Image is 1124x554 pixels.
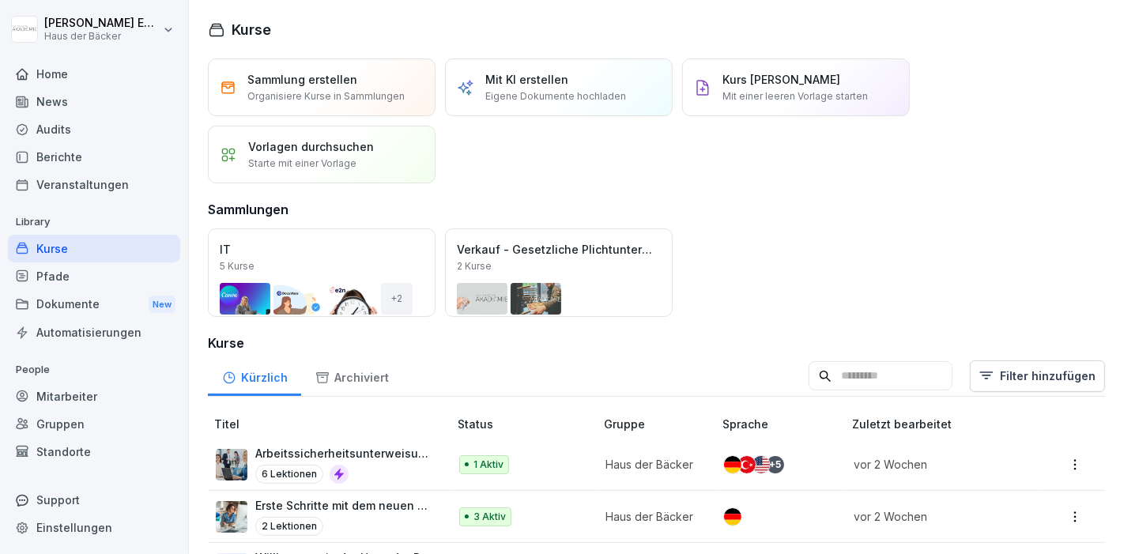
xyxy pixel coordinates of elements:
img: de.svg [724,456,741,473]
p: 2 Kurse [457,259,492,273]
p: Verkauf - Gesetzliche Plichtunterweisungen [457,241,661,258]
p: Sammlung erstellen [247,71,357,88]
p: Zuletzt bearbeitet [852,416,1039,432]
a: Kürzlich [208,356,301,396]
a: Archiviert [301,356,402,396]
p: Kurs [PERSON_NAME] [722,71,840,88]
a: DokumenteNew [8,290,180,319]
p: Library [8,209,180,235]
div: + 2 [381,283,413,315]
a: Einstellungen [8,514,180,541]
p: [PERSON_NAME] Ehlerding [44,17,160,30]
a: Audits [8,115,180,143]
p: Arbeitssicherheitsunterweisung für die Verwaltung [255,445,432,462]
img: uu40vofrwkrcojczpz6qgbpy.png [216,449,247,481]
p: Titel [214,416,451,432]
p: Mit KI erstellen [485,71,568,88]
p: 1 Aktiv [473,458,504,472]
p: Haus der Bäcker [605,508,696,525]
div: Dokumente [8,290,180,319]
img: tr.svg [738,456,756,473]
p: Vorlagen durchsuchen [248,138,374,155]
p: Starte mit einer Vorlage [248,156,356,171]
a: IT5 Kurse+2 [208,228,436,317]
img: us.svg [752,456,770,473]
a: Kurse [8,235,180,262]
div: + 5 [767,456,784,473]
a: Veranstaltungen [8,171,180,198]
img: de.svg [724,508,741,526]
a: Gruppen [8,410,180,438]
p: 6 Lektionen [255,465,323,484]
p: 2 Lektionen [255,517,323,536]
p: Organisiere Kurse in Sammlungen [247,89,405,104]
a: Verkauf - Gesetzliche Plichtunterweisungen2 Kurse [445,228,673,317]
a: Automatisierungen [8,318,180,346]
p: Mit einer leeren Vorlage starten [722,89,868,104]
p: vor 2 Wochen [854,456,1020,473]
p: 3 Aktiv [473,510,506,524]
p: Haus der Bäcker [605,456,696,473]
h3: Sammlungen [208,200,289,219]
p: Sprache [722,416,847,432]
button: Filter hinzufügen [970,360,1105,392]
p: Erste Schritte mit dem neuen Outlook für Windows (veröffentlicht [DATE]) [255,497,432,514]
p: 5 Kurse [220,259,255,273]
a: Berichte [8,143,180,171]
a: Mitarbeiter [8,383,180,410]
a: Pfade [8,262,180,290]
p: Gruppe [604,416,715,432]
h1: Kurse [232,19,271,40]
a: News [8,88,180,115]
a: Standorte [8,438,180,465]
div: New [149,296,175,314]
p: Status [458,416,598,432]
p: Haus der Bäcker [44,31,160,42]
p: IT [220,241,424,258]
p: vor 2 Wochen [854,508,1020,525]
img: mxhinlz64nyubhru3uq6wg7b.png [216,501,247,533]
p: Eigene Dokumente hochladen [485,89,626,104]
div: Support [8,486,180,514]
p: People [8,357,180,383]
h3: Kurse [208,334,1105,352]
a: Home [8,60,180,88]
